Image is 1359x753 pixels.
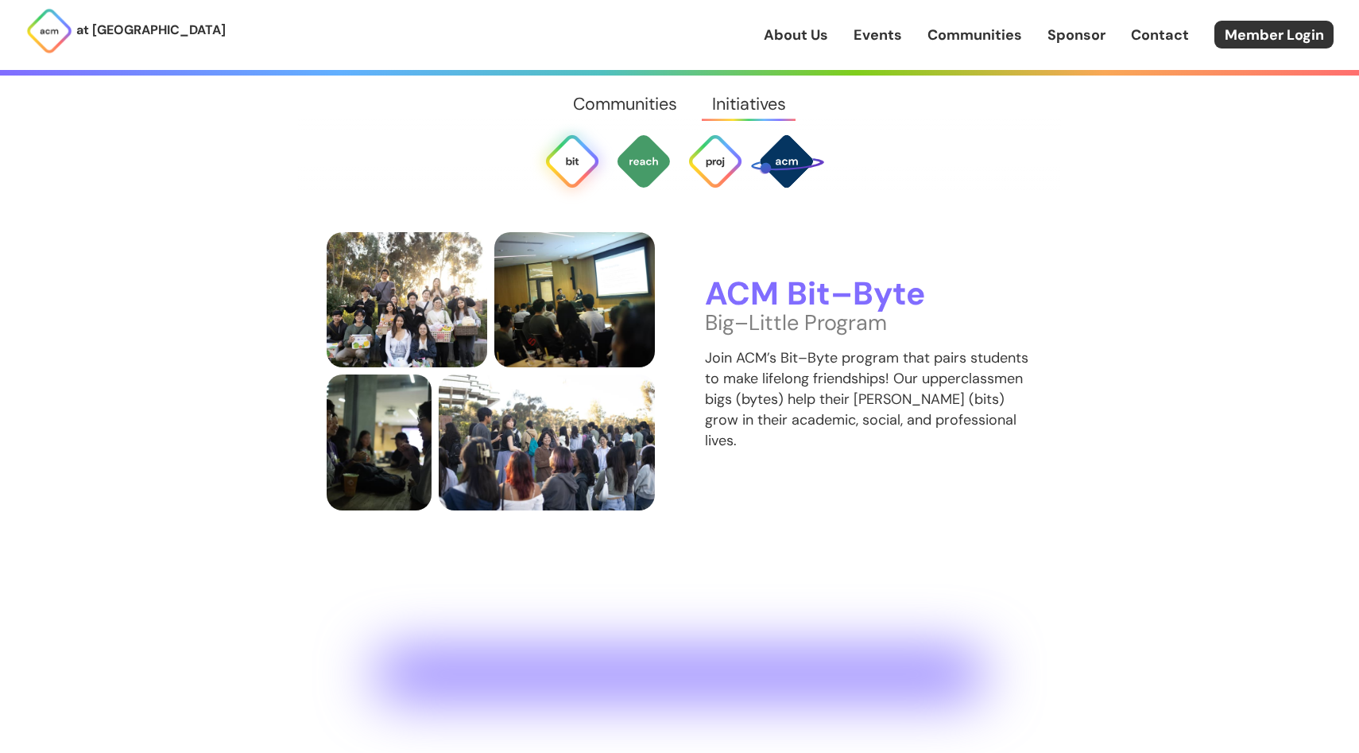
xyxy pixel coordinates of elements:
[25,7,73,55] img: ACM Logo
[327,375,432,510] img: members talk over some tapioca express "boba"
[1047,25,1105,45] a: Sponsor
[927,25,1022,45] a: Communities
[1131,25,1189,45] a: Contact
[327,232,487,368] img: one or two trees in the bit byte program
[695,76,803,133] a: Initiatives
[556,76,695,133] a: Communities
[25,7,226,55] a: at [GEOGRAPHIC_DATA]
[749,123,824,199] img: SPACE
[764,25,828,45] a: About Us
[705,312,1033,333] p: Big–Little Program
[854,25,902,45] a: Events
[76,20,226,41] p: at [GEOGRAPHIC_DATA]
[705,347,1033,451] p: Join ACM’s Bit–Byte program that pairs students to make lifelong friendships! Our upperclassmen b...
[439,375,655,510] img: members at bit byte allocation
[615,133,672,190] img: ACM Outreach
[544,133,601,190] img: Bit Byte
[1214,21,1334,49] a: Member Login
[705,277,1033,312] h3: ACM Bit–Byte
[687,133,744,190] img: ACM Projects
[494,232,655,368] img: VP Membership Tony presents tips for success for the bit byte program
